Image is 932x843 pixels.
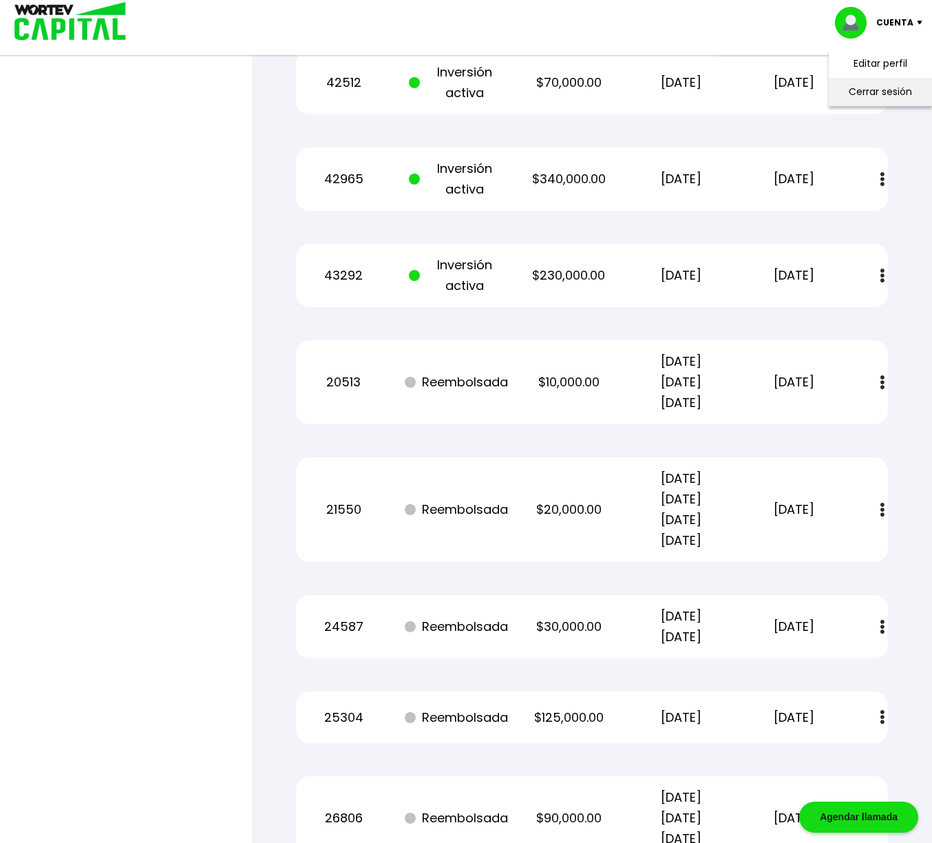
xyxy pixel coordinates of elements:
[521,616,616,637] p: $30,000.00
[634,351,729,413] p: [DATE] [DATE] [DATE]
[746,372,841,393] p: [DATE]
[799,802,918,833] div: Agendar llamada
[409,808,504,829] p: Reembolsada
[521,808,616,829] p: $90,000.00
[521,72,616,93] p: $70,000.00
[835,7,876,39] img: profile-image
[296,808,391,829] p: 26806
[409,707,504,728] p: Reembolsada
[296,72,391,93] p: 42512
[854,56,907,71] a: Editar perfil
[634,265,729,286] p: [DATE]
[634,169,729,189] p: [DATE]
[296,616,391,637] p: 24587
[521,265,616,286] p: $230,000.00
[521,707,616,728] p: $125,000.00
[409,616,504,637] p: Reembolsada
[746,616,841,637] p: [DATE]
[876,12,913,33] p: Cuenta
[296,499,391,520] p: 21550
[634,468,729,551] p: [DATE] [DATE] [DATE] [DATE]
[746,169,841,189] p: [DATE]
[521,169,616,189] p: $340,000.00
[634,707,729,728] p: [DATE]
[296,707,391,728] p: 25304
[746,265,841,286] p: [DATE]
[409,158,504,200] p: Inversión activa
[409,499,504,520] p: Reembolsada
[746,72,841,93] p: [DATE]
[746,707,841,728] p: [DATE]
[634,606,729,647] p: [DATE] [DATE]
[521,372,616,393] p: $10,000.00
[746,808,841,829] p: [DATE]
[296,372,391,393] p: 20513
[913,21,932,25] img: icon-down
[634,72,729,93] p: [DATE]
[521,499,616,520] p: $20,000.00
[296,169,391,189] p: 42965
[409,255,504,296] p: Inversión activa
[296,265,391,286] p: 43292
[409,372,504,393] p: Reembolsada
[409,62,504,103] p: Inversión activa
[746,499,841,520] p: [DATE]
